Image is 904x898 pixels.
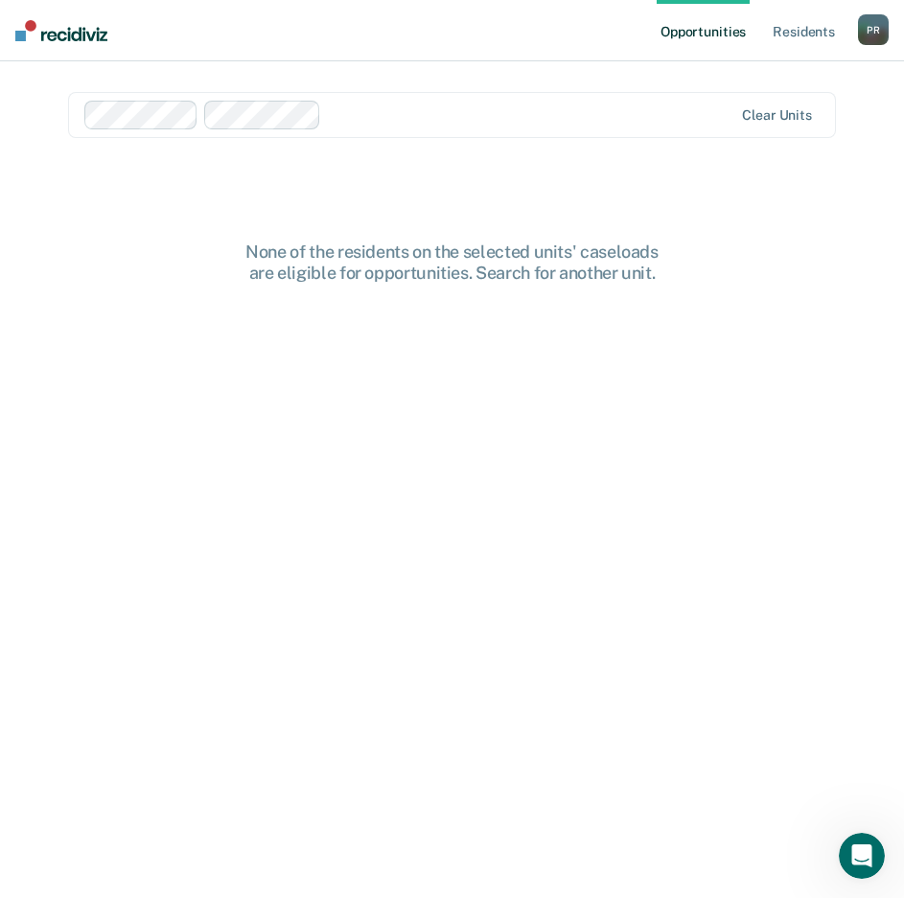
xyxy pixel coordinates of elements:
div: Clear units [742,107,812,124]
div: None of the residents on the selected units' caseloads are eligible for opportunities. Search for... [146,242,759,283]
button: PR [858,14,889,45]
div: P R [858,14,889,45]
iframe: Intercom live chat [839,833,885,879]
img: Recidiviz [15,20,107,41]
